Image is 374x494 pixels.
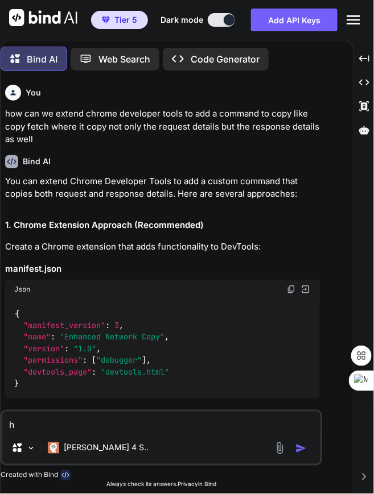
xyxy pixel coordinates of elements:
h3: devtools.html [5,408,320,421]
span: Tier 5 [114,14,137,26]
h6: Bind AI [23,156,51,167]
span: Json [14,285,30,294]
span: : [83,355,87,366]
span: "devtools.html" [101,367,169,377]
p: how can we extend chrome developer tools to add a command to copy like copy fetch where it copy n... [5,107,320,146]
span: { [15,309,19,319]
span: , [165,332,169,342]
img: Bind AI [9,9,77,26]
span: "permissions" [23,355,83,366]
button: premiumTier 5 [91,11,148,29]
p: You can extend Chrome Developer Tools to add a custom command that copies both request and respon... [5,175,320,201]
span: } [14,378,19,388]
img: Pick Models [26,443,36,453]
span: Dark mode [161,14,203,26]
span: : [105,320,110,330]
img: Claude 4 Sonnet [48,442,59,454]
span: , [96,343,101,354]
img: icon [295,443,307,454]
p: Web Search [98,52,150,66]
span: , [119,320,124,330]
span: Privacy [178,481,198,488]
img: Open in Browser [301,284,311,294]
span: "debugger" [96,355,142,366]
span: : [64,343,69,354]
span: ] [142,355,146,366]
p: Created with Bind [1,471,58,480]
p: Code Generator [191,52,260,66]
h6: You [26,87,41,98]
span: "version" [23,343,64,354]
span: "Enhanced Network Copy" [60,332,165,342]
img: copy [287,285,296,294]
h3: manifest.json [5,263,320,276]
span: "1.0" [73,343,96,354]
span: 3 [114,320,119,330]
p: [PERSON_NAME] 4 S.. [64,442,149,454]
img: premium [102,16,110,23]
h2: 1. Chrome Extension Approach (Recommended) [5,219,320,232]
span: [ [92,355,96,366]
p: Create a Chrome extension that adds functionality to DevTools: [5,240,320,254]
img: bind-logo [60,470,71,480]
img: attachment [273,442,286,455]
span: : [51,332,55,342]
span: "devtools_page" [23,367,92,377]
p: Always check its answers. in Bind [1,480,322,489]
p: Bind AI [27,52,57,66]
span: "name" [23,332,51,342]
button: Add API Keys [251,9,338,31]
span: "manifest_version" [23,320,105,330]
span: : [92,367,96,377]
span: , [146,355,151,366]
